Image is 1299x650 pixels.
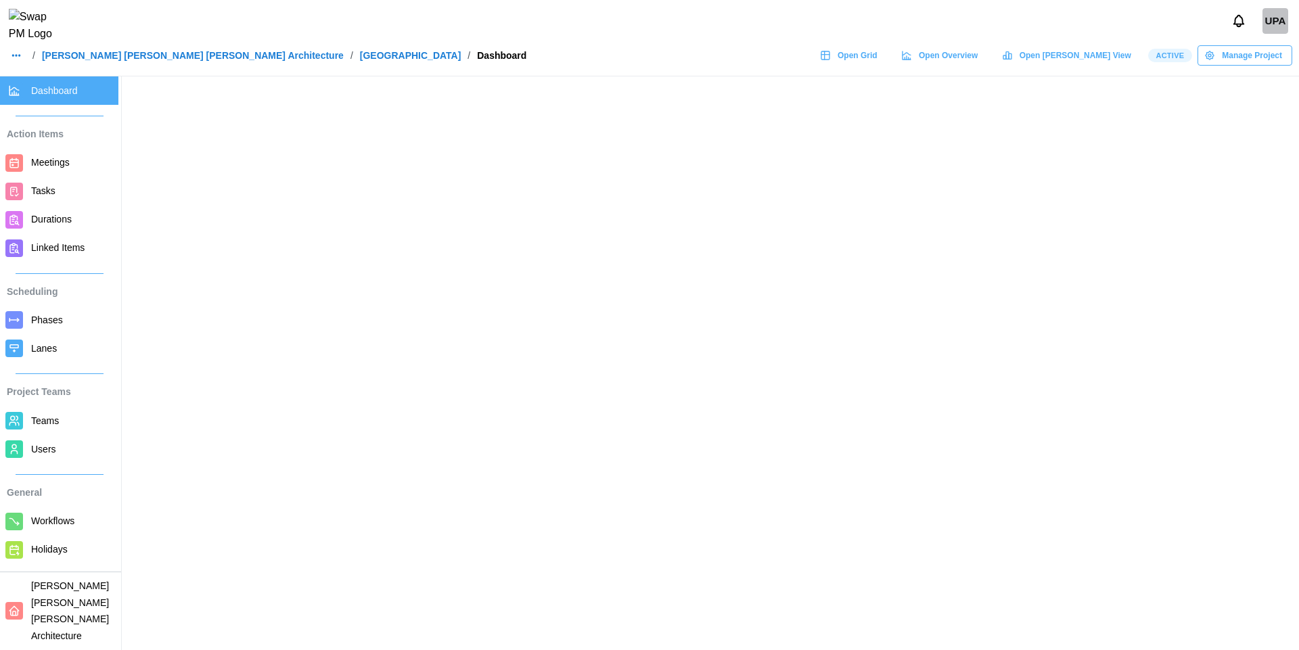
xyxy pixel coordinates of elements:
button: Manage Project [1198,45,1292,66]
img: Swap PM Logo [9,9,64,43]
a: Open Grid [813,45,888,66]
a: Open Overview [894,45,988,66]
span: Open Grid [838,46,878,65]
a: Umar platform admin [1262,8,1288,34]
span: Open [PERSON_NAME] View [1020,46,1131,65]
span: Workflows [31,515,74,526]
span: Teams [31,415,59,426]
span: Dashboard [31,85,78,96]
span: Active [1156,49,1184,62]
button: Notifications [1227,9,1250,32]
span: Tasks [31,185,55,196]
span: Open Overview [919,46,978,65]
span: Holidays [31,544,68,555]
div: / [32,51,35,60]
span: Users [31,444,56,455]
a: [GEOGRAPHIC_DATA] [360,51,461,60]
a: Open [PERSON_NAME] View [995,45,1141,66]
div: / [468,51,470,60]
span: Durations [31,214,72,225]
span: Meetings [31,157,70,168]
span: Manage Project [1222,46,1282,65]
a: [PERSON_NAME] [PERSON_NAME] [PERSON_NAME] Architecture [42,51,344,60]
span: Phases [31,315,63,325]
div: Dashboard [477,51,526,60]
span: Lanes [31,343,57,354]
div: / [350,51,353,60]
span: [PERSON_NAME] [PERSON_NAME] [PERSON_NAME] Architecture [31,580,109,641]
span: Linked Items [31,242,85,253]
div: UPA [1262,8,1288,34]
